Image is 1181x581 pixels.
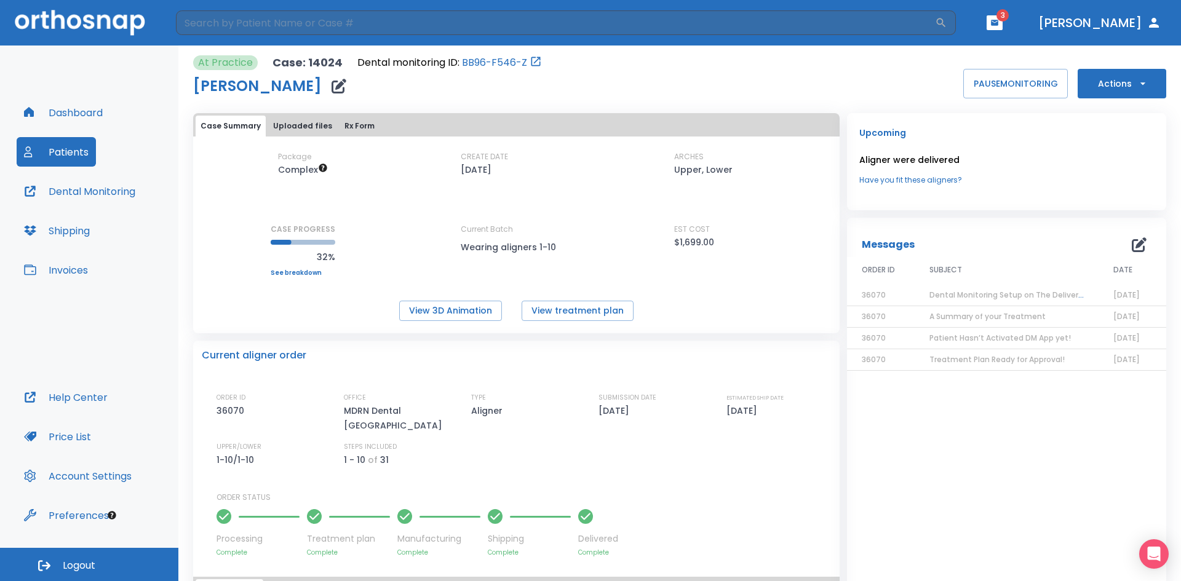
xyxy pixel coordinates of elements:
button: Invoices [17,255,95,285]
p: TYPE [471,392,486,403]
p: 32% [271,250,335,264]
p: Complete [307,548,390,557]
button: Help Center [17,382,115,412]
span: Patient Hasn’t Activated DM App yet! [929,333,1071,343]
span: 36070 [862,333,886,343]
span: 36070 [862,290,886,300]
p: SUBMISSION DATE [598,392,656,403]
button: Preferences [17,500,116,530]
button: Price List [17,422,98,451]
p: MDRN Dental [GEOGRAPHIC_DATA] [344,403,448,433]
div: tabs [196,116,837,136]
p: Case: 14024 [272,55,343,70]
span: [DATE] [1113,354,1140,365]
button: Patients [17,137,96,167]
p: Upper, Lower [674,162,733,177]
div: Open patient in dental monitoring portal [357,55,542,70]
button: Shipping [17,216,97,245]
p: ORDER ID [217,392,245,403]
button: [PERSON_NAME] [1033,12,1166,34]
button: View 3D Animation [399,301,502,321]
p: ARCHES [674,151,704,162]
p: Aligner [471,403,507,418]
p: UPPER/LOWER [217,441,261,453]
span: [DATE] [1113,290,1140,300]
p: $1,699.00 [674,235,714,250]
img: Orthosnap [15,10,145,35]
div: Tooltip anchor [106,510,117,521]
p: Upcoming [859,125,1154,140]
span: [DATE] [1113,311,1140,322]
p: Aligner were delivered [859,152,1154,167]
div: Open Intercom Messenger [1139,539,1169,569]
p: Wearing aligners 1-10 [461,240,571,255]
span: Dental Monitoring Setup on The Delivery Day [929,290,1099,300]
span: Treatment Plan Ready for Approval! [929,354,1065,365]
span: DATE [1113,264,1132,275]
button: Dashboard [17,98,110,127]
p: Treatment plan [307,532,390,545]
p: 36070 [217,403,249,418]
p: CASE PROGRESS [271,224,335,235]
span: A Summary of your Treatment [929,311,1046,322]
p: CREATE DATE [461,151,508,162]
p: Complete [578,548,618,557]
p: ORDER STATUS [217,492,831,503]
p: 1 - 10 [344,453,365,467]
button: View treatment plan [522,301,634,321]
p: Package [278,151,311,162]
button: PAUSEMONITORING [963,69,1068,98]
p: Current Batch [461,224,571,235]
span: ORDER ID [862,264,895,275]
a: Have you fit these aligners? [859,175,1154,186]
p: Shipping [488,532,571,545]
input: Search by Patient Name or Case # [176,10,935,35]
h1: [PERSON_NAME] [193,79,322,93]
button: Uploaded files [268,116,337,136]
button: Case Summary [196,116,266,136]
button: Account Settings [17,461,139,491]
p: OFFICE [344,392,366,403]
p: Current aligner order [202,348,306,363]
span: [DATE] [1113,333,1140,343]
a: See breakdown [271,269,335,277]
p: Complete [397,548,480,557]
p: of [368,453,378,467]
p: Dental monitoring ID: [357,55,459,70]
span: SUBJECT [929,264,962,275]
p: [DATE] [598,403,634,418]
button: Dental Monitoring [17,176,143,206]
p: Delivered [578,532,618,545]
p: [DATE] [461,162,491,177]
p: EST COST [674,224,710,235]
span: 36070 [862,311,886,322]
p: Messages [862,237,915,252]
p: [DATE] [726,403,761,418]
p: Manufacturing [397,532,480,545]
p: STEPS INCLUDED [344,441,397,453]
span: Logout [63,559,95,572]
button: Rx Form [340,116,380,136]
p: At Practice [198,55,253,70]
p: Processing [217,532,300,545]
p: 31 [380,453,389,467]
span: 36070 [862,354,886,365]
p: ESTIMATED SHIP DATE [726,392,784,403]
p: 1-10/1-10 [217,453,258,467]
a: BB96-F546-Z [462,55,527,70]
p: Complete [488,548,571,557]
p: Complete [217,548,300,557]
button: Actions [1078,69,1166,98]
span: Up to 50 Steps (100 aligners) [278,164,328,176]
span: 3 [996,9,1009,22]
